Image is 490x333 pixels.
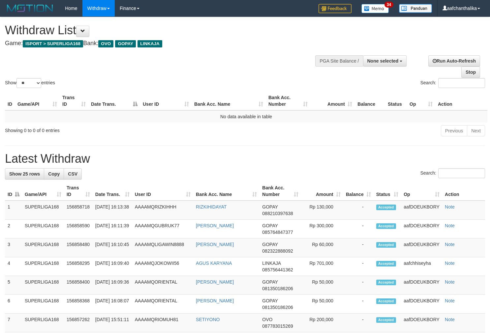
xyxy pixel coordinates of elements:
[384,2,393,8] span: 34
[196,279,234,285] a: [PERSON_NAME]
[301,201,343,220] td: Rp 130,000
[266,92,310,110] th: Bank Acc. Number: activate to sort column ascending
[5,201,22,220] td: 1
[5,3,55,13] img: MOTION_logo.png
[93,314,132,332] td: [DATE] 15:51:11
[442,182,485,201] th: Action
[22,314,64,332] td: SUPERLIGA168
[343,314,374,332] td: -
[132,238,193,257] td: AAAAMQLIGAWIN8888
[88,92,140,110] th: Date Trans.: activate to sort column descending
[93,238,132,257] td: [DATE] 16:10:45
[438,168,485,178] input: Search:
[132,220,193,238] td: AAAAMQGUBRUK77
[435,92,487,110] th: Action
[262,223,278,228] span: GOPAY
[22,220,64,238] td: SUPERLIGA168
[401,220,442,238] td: aafDOEUKBORY
[22,276,64,295] td: SUPERLIGA168
[401,182,442,201] th: Op: activate to sort column ascending
[15,92,60,110] th: Game/API: activate to sort column ascending
[461,67,480,78] a: Stop
[376,317,396,323] span: Accepted
[376,242,396,248] span: Accepted
[93,201,132,220] td: [DATE] 16:13:38
[9,171,40,177] span: Show 25 rows
[262,248,293,254] span: Copy 082322888092 to clipboard
[445,298,455,303] a: Note
[445,242,455,247] a: Note
[445,223,455,228] a: Note
[374,182,401,201] th: Status: activate to sort column ascending
[399,4,432,13] img: panduan.png
[93,276,132,295] td: [DATE] 16:09:36
[196,242,234,247] a: [PERSON_NAME]
[64,276,93,295] td: 156858400
[64,182,93,201] th: Trans ID: activate to sort column ascending
[301,314,343,332] td: Rp 200,000
[196,298,234,303] a: [PERSON_NAME]
[22,257,64,276] td: SUPERLIGA168
[68,171,77,177] span: CSV
[407,92,435,110] th: Op: activate to sort column ascending
[262,242,278,247] span: GOPAY
[262,305,293,310] span: Copy 081350186206 to clipboard
[132,276,193,295] td: AAAAMQORIENTAL
[376,205,396,210] span: Accepted
[93,220,132,238] td: [DATE] 16:11:39
[5,92,15,110] th: ID
[262,267,293,272] span: Copy 085756441362 to clipboard
[262,211,293,216] span: Copy 088210397638 to clipboard
[5,295,22,314] td: 6
[315,55,363,67] div: PGA Site Balance /
[361,4,389,13] img: Button%20Memo.svg
[301,276,343,295] td: Rp 50,000
[376,223,396,229] span: Accepted
[16,78,41,88] select: Showentries
[5,40,320,47] h4: Game: Bank:
[343,295,374,314] td: -
[343,276,374,295] td: -
[60,92,88,110] th: Trans ID: activate to sort column ascending
[310,92,355,110] th: Amount: activate to sort column ascending
[93,295,132,314] td: [DATE] 16:08:07
[22,182,64,201] th: Game/API: activate to sort column ascending
[262,317,272,322] span: OVO
[196,223,234,228] a: [PERSON_NAME]
[301,220,343,238] td: Rp 300,000
[445,317,455,322] a: Note
[5,24,320,37] h1: Withdraw List
[401,238,442,257] td: aafDOEUKBORY
[343,201,374,220] td: -
[5,276,22,295] td: 5
[445,261,455,266] a: Note
[260,182,301,201] th: Bank Acc. Number: activate to sort column ascending
[401,257,442,276] td: aafchhiseyha
[64,314,93,332] td: 156857262
[376,298,396,304] span: Accepted
[132,314,193,332] td: AAAAMQRIOMUH81
[301,295,343,314] td: Rp 50,000
[301,182,343,201] th: Amount: activate to sort column ascending
[22,201,64,220] td: SUPERLIGA168
[262,323,293,329] span: Copy 087783015269 to clipboard
[343,220,374,238] td: -
[64,257,93,276] td: 156858295
[64,238,93,257] td: 156858480
[343,257,374,276] td: -
[5,110,487,123] td: No data available in table
[5,314,22,332] td: 7
[192,92,266,110] th: Bank Acc. Name: activate to sort column ascending
[22,295,64,314] td: SUPERLIGA168
[262,230,293,235] span: Copy 085764847377 to clipboard
[115,40,136,47] span: GOPAY
[467,125,485,136] a: Next
[196,204,227,209] a: RIZKIHIDAYAT
[193,182,260,201] th: Bank Acc. Name: activate to sort column ascending
[5,168,44,180] a: Show 25 rows
[5,220,22,238] td: 2
[367,58,399,64] span: None selected
[401,276,442,295] td: aafDOEUKBORY
[301,257,343,276] td: Rp 701,000
[445,279,455,285] a: Note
